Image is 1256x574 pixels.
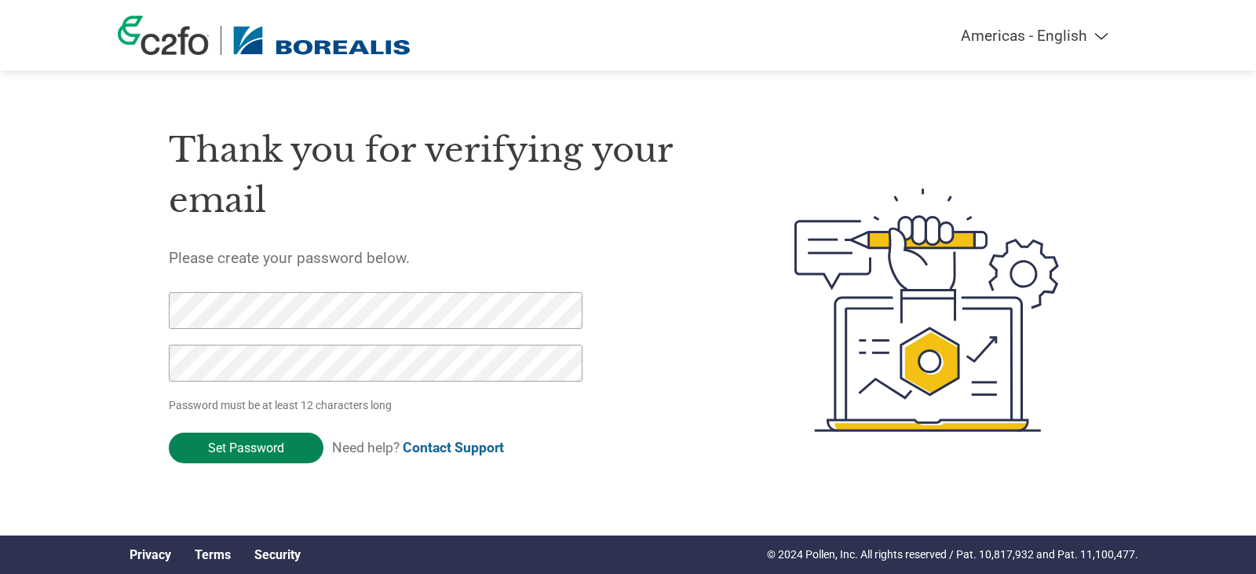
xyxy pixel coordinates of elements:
span: Need help? [332,440,504,455]
p: Password must be at least 12 characters long [169,397,588,414]
h1: Thank you for verifying your email [169,125,720,226]
h5: Please create your password below. [169,249,720,267]
a: Contact Support [403,440,504,455]
a: Terms [195,547,231,562]
a: Privacy [130,547,171,562]
a: Security [254,547,301,562]
img: create-password [766,102,1088,518]
img: Borealis [233,26,411,55]
p: © 2024 Pollen, Inc. All rights reserved / Pat. 10,817,932 and Pat. 11,100,477. [767,547,1138,563]
input: Set Password [169,433,323,463]
img: c2fo logo [118,16,209,55]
